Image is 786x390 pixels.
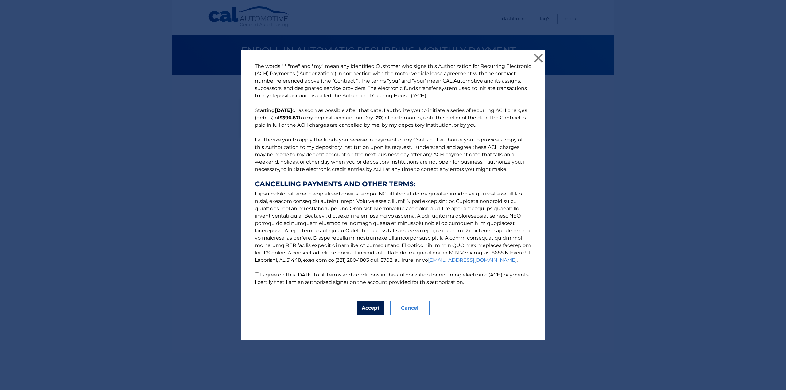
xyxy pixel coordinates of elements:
[275,107,292,113] b: [DATE]
[357,301,384,315] button: Accept
[249,63,537,286] p: The words "I" "me" and "my" mean any identified Customer who signs this Authorization for Recurri...
[279,115,299,121] b: $396.67
[390,301,430,315] button: Cancel
[255,180,531,188] strong: CANCELLING PAYMENTS AND OTHER TERMS:
[532,52,544,64] button: ×
[255,272,530,285] label: I agree on this [DATE] to all terms and conditions in this authorization for recurring electronic...
[428,257,517,263] a: [EMAIL_ADDRESS][DOMAIN_NAME]
[376,115,382,121] b: 20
